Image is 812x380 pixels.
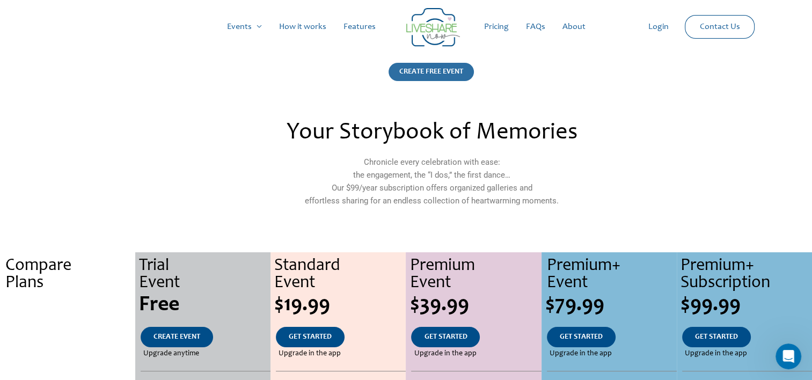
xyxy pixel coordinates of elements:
[279,347,341,360] span: Upgrade in the app
[65,295,70,316] span: .
[695,333,738,341] span: GET STARTED
[685,347,747,360] span: Upgrade in the app
[5,258,135,292] div: Compare Plans
[776,344,801,369] iframe: Intercom live chat
[640,10,677,44] a: Login
[517,10,554,44] a: FAQs
[409,295,541,316] div: $39.99
[139,295,270,316] div: Free
[547,327,616,347] a: GET STARTED
[274,258,406,292] div: Standard Event
[406,8,460,47] img: LiveShare logo - Capture & Share Event Memories
[143,347,199,360] span: Upgrade anytime
[67,333,69,341] span: .
[19,10,793,44] nav: Site Navigation
[335,10,384,44] a: Features
[389,63,474,81] div: CREATE FREE EVENT
[682,327,751,347] a: GET STARTED
[550,347,612,360] span: Upgrade in the app
[289,333,332,341] span: GET STARTED
[547,258,677,292] div: Premium+ Event
[691,16,748,38] a: Contact Us
[141,327,213,347] a: CREATE EVENT
[545,295,677,316] div: $79.99
[476,10,517,44] a: Pricing
[274,295,406,316] div: $19.99
[218,10,270,44] a: Events
[139,258,270,292] div: Trial Event
[414,347,476,360] span: Upgrade in the app
[67,350,69,357] span: .
[270,10,335,44] a: How it works
[409,258,541,292] div: Premium Event
[199,121,664,145] h2: Your Storybook of Memories
[276,327,345,347] a: GET STARTED
[554,10,594,44] a: About
[560,333,603,341] span: GET STARTED
[389,63,474,94] a: CREATE FREE EVENT
[153,333,200,341] span: CREATE EVENT
[681,295,812,316] div: $99.99
[681,258,812,292] div: Premium+ Subscription
[424,333,467,341] span: GET STARTED
[54,327,82,347] a: .
[411,327,480,347] a: GET STARTED
[199,156,664,207] p: Chronicle every celebration with ease: the engagement, the “I dos,” the first dance… Our $99/year...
